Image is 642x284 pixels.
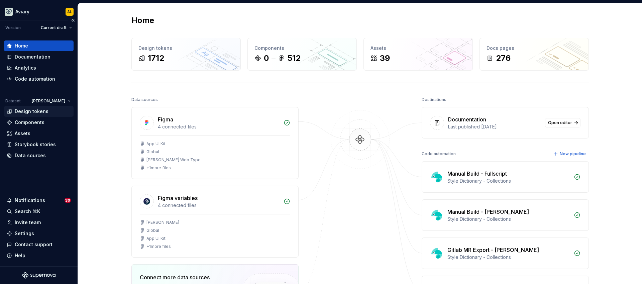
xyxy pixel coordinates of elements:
[4,228,74,239] a: Settings
[15,65,36,71] div: Analytics
[448,123,541,130] div: Last published [DATE]
[5,98,21,104] div: Dataset
[146,157,201,163] div: [PERSON_NAME] Web Type
[138,45,234,52] div: Design tokens
[4,217,74,228] a: Invite team
[131,15,154,26] h2: Home
[15,130,30,137] div: Assets
[487,45,582,52] div: Docs pages
[15,8,29,15] div: Aviary
[422,95,446,104] div: Destinations
[4,74,74,84] a: Code automation
[15,230,34,237] div: Settings
[254,45,350,52] div: Components
[5,8,13,16] img: 256e2c79-9abd-4d59-8978-03feab5a3943.png
[15,252,25,259] div: Help
[68,16,78,25] button: Collapse sidebar
[146,149,159,155] div: Global
[560,151,586,157] span: New pipeline
[4,52,74,62] a: Documentation
[131,186,299,258] a: Figma variables4 connected files[PERSON_NAME]GlobalApp UI Kit+1more files
[15,152,46,159] div: Data sources
[4,239,74,250] button: Contact support
[4,63,74,73] a: Analytics
[15,76,55,82] div: Code automation
[15,54,50,60] div: Documentation
[4,139,74,150] a: Storybook stories
[247,38,357,71] a: Components0512
[448,115,486,123] div: Documentation
[15,197,45,204] div: Notifications
[447,246,539,254] div: Gitlab MR Export - [PERSON_NAME]
[15,108,48,115] div: Design tokens
[140,273,230,281] div: Connect more data sources
[496,53,511,64] div: 276
[4,106,74,117] a: Design tokens
[15,208,40,215] div: Search ⌘K
[41,25,67,30] span: Current draft
[447,216,570,222] div: Style Dictionary - Collections
[146,236,166,241] div: App UI Kit
[551,149,589,159] button: New pipeline
[131,107,299,179] a: Figma4 connected filesApp UI KitGlobal[PERSON_NAME] Web Type+1more files
[479,38,589,71] a: Docs pages276
[4,40,74,51] a: Home
[38,23,75,32] button: Current draft
[65,198,71,203] span: 30
[422,149,456,159] div: Code automation
[148,53,164,64] div: 1712
[545,118,580,127] a: Open editor
[447,170,507,178] div: Manual Build - Fullscript
[264,53,269,64] div: 0
[447,208,529,216] div: Manual Build - [PERSON_NAME]
[15,241,52,248] div: Contact support
[1,4,76,19] button: AviaryAL
[370,45,466,52] div: Assets
[4,150,74,161] a: Data sources
[15,141,56,148] div: Storybook stories
[15,119,44,126] div: Components
[146,220,179,225] div: [PERSON_NAME]
[447,254,570,261] div: Style Dictionary - Collections
[548,120,572,125] span: Open editor
[5,25,21,30] div: Version
[131,38,241,71] a: Design tokens1712
[29,96,74,106] button: [PERSON_NAME]
[380,53,390,64] div: 39
[4,117,74,128] a: Components
[67,9,72,14] div: AL
[4,250,74,261] button: Help
[158,123,280,130] div: 4 connected files
[158,194,198,202] div: Figma variables
[146,165,171,171] div: + 1 more files
[158,202,280,209] div: 4 connected files
[131,95,158,104] div: Data sources
[447,178,570,184] div: Style Dictionary - Collections
[146,228,159,233] div: Global
[32,98,65,104] span: [PERSON_NAME]
[4,206,74,217] button: Search ⌘K
[363,38,473,71] a: Assets39
[146,141,166,147] div: App UI Kit
[22,272,56,279] svg: Supernova Logo
[158,115,173,123] div: Figma
[4,195,74,206] button: Notifications30
[4,128,74,139] a: Assets
[15,42,28,49] div: Home
[146,244,171,249] div: + 1 more files
[288,53,301,64] div: 512
[15,219,41,226] div: Invite team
